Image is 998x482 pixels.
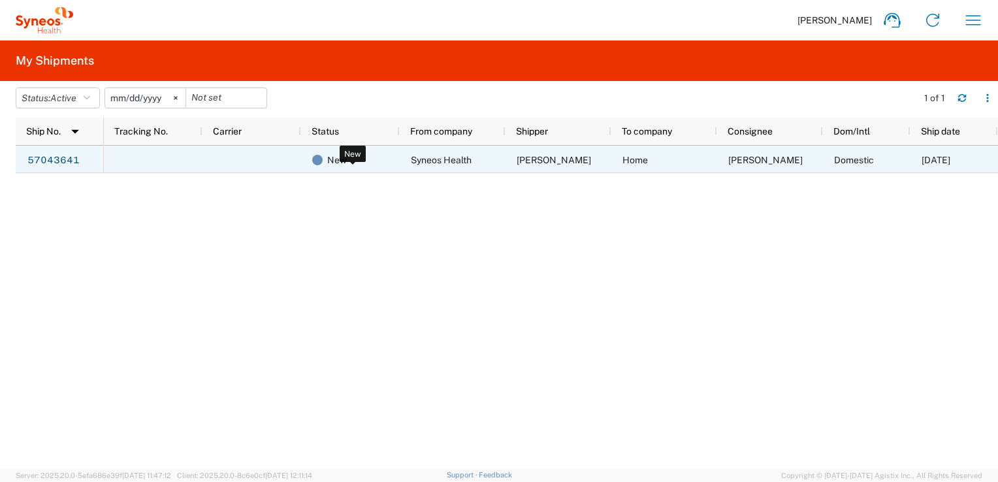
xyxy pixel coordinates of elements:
span: Home [622,155,648,165]
span: Tracking No. [114,126,168,137]
span: Lennin Tapia Hernandez [728,155,803,165]
span: Client: 2025.20.0-8c6e0cf [177,472,312,479]
span: Consignee [728,126,773,137]
a: Support [447,471,479,479]
span: Ship No. [26,126,61,137]
span: Carrier [213,126,242,137]
span: Server: 2025.20.0-5efa686e39f [16,472,171,479]
span: Active [50,93,76,103]
span: Dom/Intl [833,126,870,137]
span: [DATE] 11:47:12 [122,472,171,479]
button: Status:Active [16,88,100,108]
span: From company [410,126,472,137]
div: 1 of 1 [924,92,947,104]
span: Copyright © [DATE]-[DATE] Agistix Inc., All Rights Reserved [781,470,982,481]
img: arrow-dropdown.svg [65,121,86,142]
span: New [327,146,347,174]
a: Feedback [479,471,512,479]
span: To company [622,126,672,137]
a: 57043641 [27,150,80,171]
span: 10/06/2025 [922,155,950,165]
input: Not set [186,88,266,108]
span: [DATE] 12:11:14 [265,472,312,479]
span: Lennin Tapia [517,155,591,165]
span: [PERSON_NAME] [797,14,872,26]
span: Syneos Health [411,155,472,165]
span: Domestic [834,155,874,165]
span: Shipper [516,126,548,137]
span: Ship date [921,126,960,137]
span: Status [312,126,339,137]
h2: My Shipments [16,53,94,69]
input: Not set [105,88,185,108]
